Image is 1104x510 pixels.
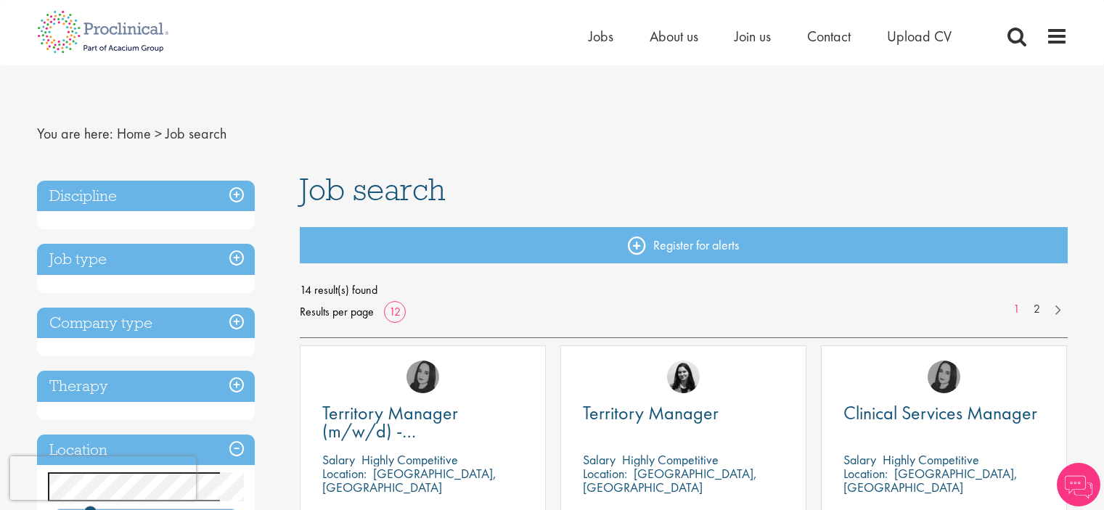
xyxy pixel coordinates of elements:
p: Highly Competitive [622,451,719,468]
span: Salary [322,451,355,468]
span: > [155,124,162,143]
span: 14 result(s) found [300,279,1068,301]
a: Territory Manager (m/w/d) - [GEOGRAPHIC_DATA] [322,404,523,440]
span: Location: [583,465,627,482]
img: Indre Stankeviciute [667,361,700,393]
h3: Discipline [37,181,255,212]
p: [GEOGRAPHIC_DATA], [GEOGRAPHIC_DATA] [843,465,1018,495]
span: Results per page [300,301,374,323]
a: About us [650,27,698,46]
a: Jobs [589,27,613,46]
h3: Therapy [37,371,255,402]
img: Anna Klemencic [928,361,960,393]
a: Join us [735,27,771,46]
span: Location: [322,465,367,482]
span: Salary [843,451,876,468]
p: [GEOGRAPHIC_DATA], [GEOGRAPHIC_DATA] [322,465,496,495]
span: Salary [583,451,616,468]
iframe: reCAPTCHA [10,456,196,500]
p: Highly Competitive [361,451,458,468]
span: Territory Manager (m/w/d) - [GEOGRAPHIC_DATA] [322,400,497,461]
span: Job search [300,170,446,209]
a: breadcrumb link [117,124,151,143]
span: Clinical Services Manager [843,400,1037,425]
p: Highly Competitive [883,451,979,468]
a: Territory Manager [583,404,784,422]
a: 2 [1026,301,1047,318]
a: Upload CV [887,27,952,46]
h3: Job type [37,244,255,275]
img: Anna Klemencic [406,361,439,393]
span: Location: [843,465,888,482]
h3: Location [37,435,255,466]
h3: Company type [37,308,255,339]
a: Clinical Services Manager [843,404,1044,422]
span: Job search [165,124,226,143]
a: 1 [1006,301,1027,318]
a: Contact [807,27,851,46]
img: Chatbot [1057,463,1100,506]
a: Register for alerts [300,227,1068,263]
p: [GEOGRAPHIC_DATA], [GEOGRAPHIC_DATA] [583,465,757,495]
span: Territory Manager [583,400,719,425]
span: You are here: [37,124,113,143]
a: 12 [384,304,406,319]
